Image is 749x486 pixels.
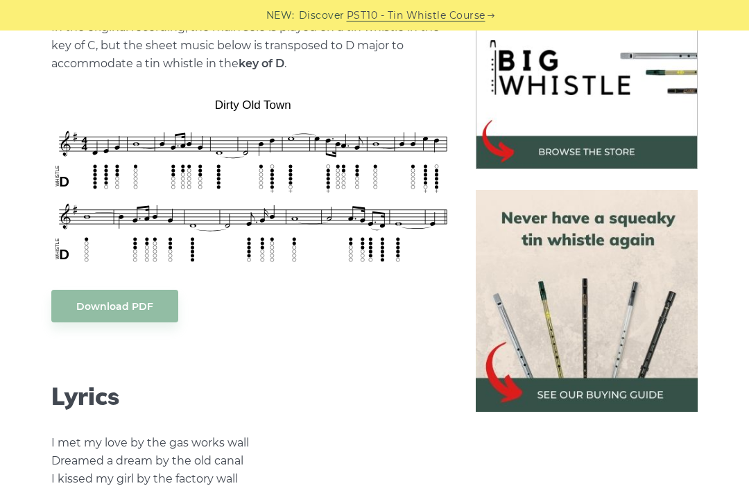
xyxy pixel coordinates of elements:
h2: Lyrics [51,383,456,411]
strong: key of D [239,57,284,70]
a: PST10 - Tin Whistle Course [347,8,485,24]
span: In the original recording, the main solo is played on a tin whistle in the key of C, but the shee... [51,21,440,70]
a: Download PDF [51,290,178,322]
img: tin whistle buying guide [476,190,698,412]
span: NEW: [266,8,295,24]
span: Discover [299,8,345,24]
img: Dirty Old Town Tin Whistle Tab & Sheet Music [51,94,456,269]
